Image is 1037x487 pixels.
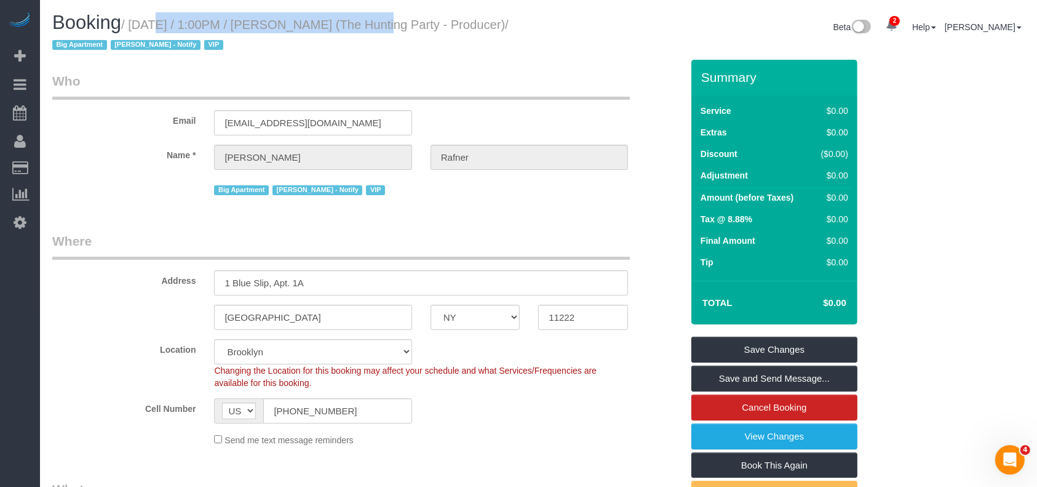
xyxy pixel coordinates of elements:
div: $0.00 [816,213,848,225]
h4: $0.00 [787,298,846,308]
a: Save Changes [691,337,857,363]
input: Zip Code [538,305,628,330]
a: Save and Send Message... [691,366,857,392]
span: VIP [204,40,223,50]
input: First Name [214,145,411,170]
input: City [214,305,411,330]
label: Name * [43,145,205,161]
span: Changing the Location for this booking may affect your schedule and what Services/Frequencies are... [214,366,597,388]
label: Tax @ 8.88% [701,213,752,225]
a: Help [912,22,936,32]
label: Tip [701,256,713,268]
div: $0.00 [816,169,848,182]
span: Big Apartment [52,40,107,50]
strong: Total [702,297,733,308]
a: Book This Again [691,453,857,478]
label: Final Amount [701,235,755,247]
label: Location [43,339,205,356]
label: Discount [701,148,737,160]
legend: Where [52,232,630,260]
label: Adjustment [701,169,748,182]
small: / [DATE] / 1:00PM / [PERSON_NAME] (The Hunting Party - Producer) [52,18,509,52]
span: 2 [889,16,900,26]
div: $0.00 [816,191,848,204]
div: $0.00 [816,126,848,139]
label: Amount (before Taxes) [701,191,793,204]
span: Big Apartment [214,185,269,195]
span: Send me text message reminders [224,435,353,445]
div: $0.00 [816,256,848,268]
span: VIP [366,185,385,195]
a: Beta [833,22,872,32]
a: 2 [880,12,904,39]
div: $0.00 [816,235,848,247]
label: Cell Number [43,398,205,415]
div: $0.00 [816,105,848,117]
iframe: Intercom live chat [995,445,1025,475]
a: View Changes [691,424,857,449]
label: Extras [701,126,727,139]
label: Address [43,270,205,287]
span: [PERSON_NAME] - Notify [111,40,201,50]
input: Last Name [431,145,628,170]
legend: Who [52,72,630,100]
label: Service [701,105,731,117]
a: Cancel Booking [691,395,857,421]
h3: Summary [701,70,851,84]
a: [PERSON_NAME] [945,22,1022,32]
label: Email [43,110,205,127]
span: / [52,18,509,52]
span: 4 [1020,445,1030,455]
img: Automaid Logo [7,12,32,30]
input: Email [214,110,411,135]
span: Booking [52,12,121,33]
div: ($0.00) [816,148,848,160]
span: [PERSON_NAME] - Notify [272,185,362,195]
img: New interface [851,20,871,36]
input: Cell Number [263,398,411,424]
